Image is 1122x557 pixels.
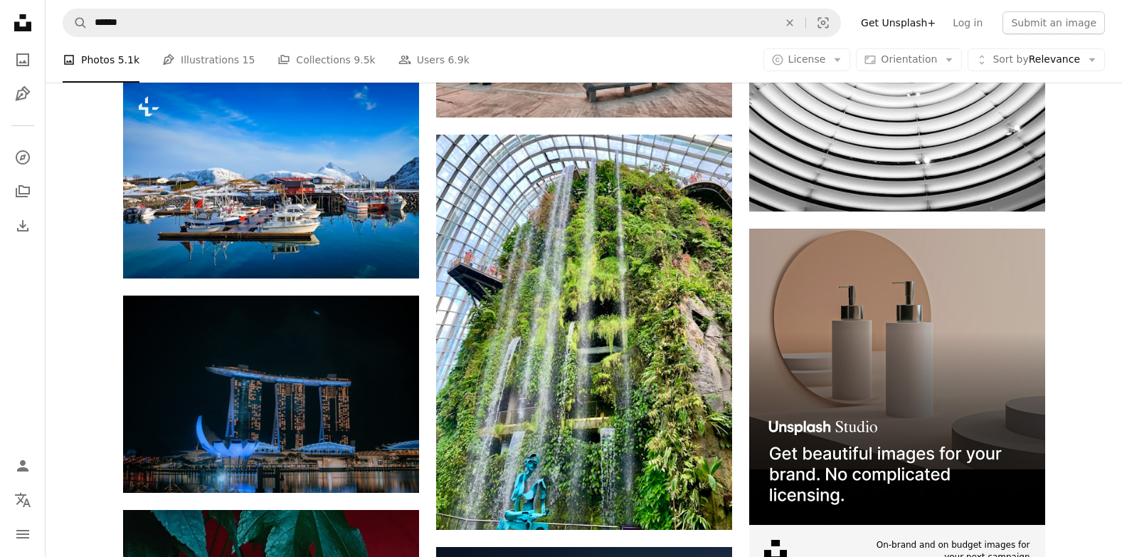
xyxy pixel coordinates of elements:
[436,326,732,338] a: green plant on gray concrete wall
[774,9,805,36] button: Clear
[806,9,840,36] button: Visual search
[9,46,37,74] a: Photos
[881,53,937,65] span: Orientation
[763,48,851,71] button: License
[9,520,37,548] button: Menu
[9,80,37,108] a: Illustrations
[9,9,37,40] a: Home — Unsplash
[993,53,1080,67] span: Relevance
[9,177,37,206] a: Collections
[123,173,419,186] a: Fishing boats and yachts on pier in Norwegian fjord in village on Lofoten islands in winter, Norway
[277,37,375,83] a: Collections 9.5k
[9,486,37,514] button: Language
[856,48,962,71] button: Orientation
[63,9,88,36] button: Search Unsplash
[448,52,469,68] span: 6.9k
[123,296,419,492] img: a night view of a city with tall buildings
[354,52,375,68] span: 9.5k
[63,9,841,37] form: Find visuals sitewide
[9,143,37,172] a: Explore
[9,212,37,240] a: Download History
[243,52,255,68] span: 15
[436,135,732,530] img: green plant on gray concrete wall
[162,37,255,83] a: Illustrations 15
[9,452,37,480] a: Log in / Sign up
[788,53,826,65] span: License
[993,53,1028,65] span: Sort by
[123,81,419,278] img: Fishing boats and yachts on pier in Norwegian fjord in village on Lofoten islands in winter, Norway
[852,11,944,34] a: Get Unsplash+
[398,37,470,83] a: Users 6.9k
[968,48,1105,71] button: Sort byRelevance
[944,11,991,34] a: Log in
[749,229,1045,525] img: file-1715714113747-b8b0561c490eimage
[123,387,419,400] a: a night view of a city with tall buildings
[1002,11,1105,34] button: Submit an image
